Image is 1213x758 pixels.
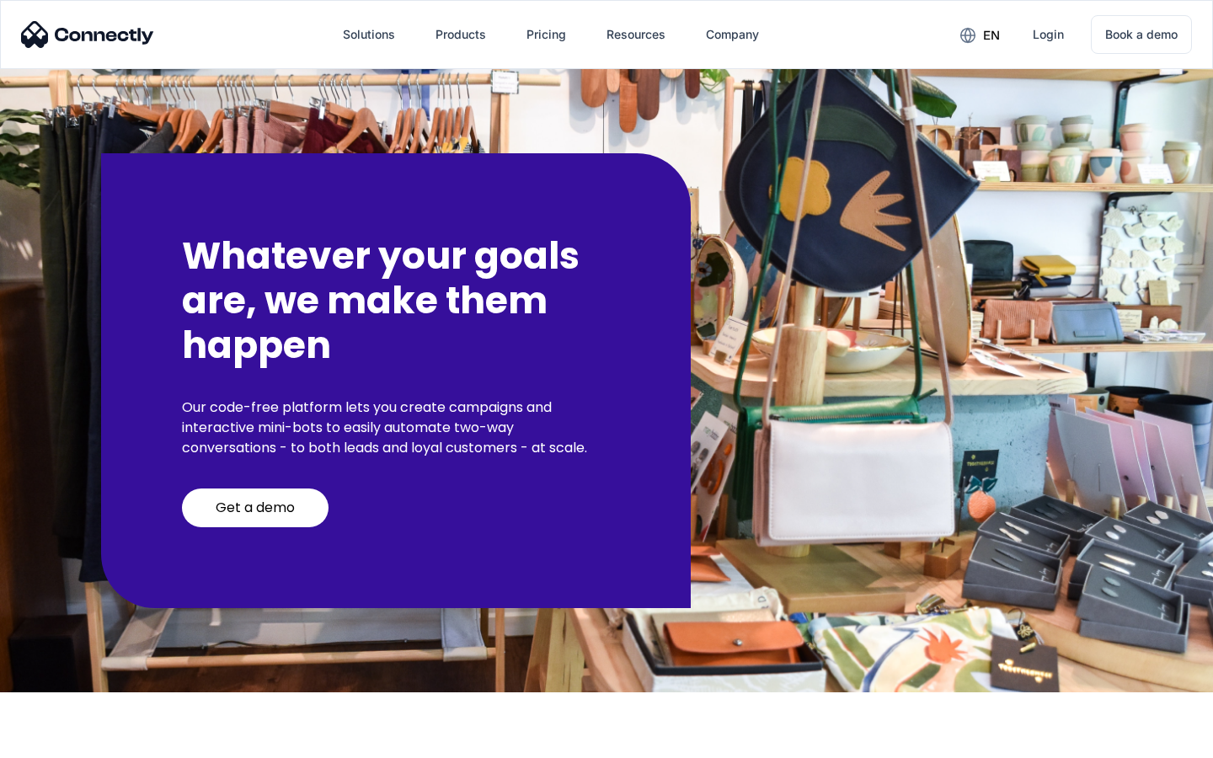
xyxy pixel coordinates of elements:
[1033,23,1064,46] div: Login
[21,21,154,48] img: Connectly Logo
[526,23,566,46] div: Pricing
[1091,15,1192,54] a: Book a demo
[216,499,295,516] div: Get a demo
[606,23,665,46] div: Resources
[182,488,329,527] a: Get a demo
[182,398,610,458] p: Our code-free platform lets you create campaigns and interactive mini-bots to easily automate two...
[983,24,1000,47] div: en
[706,23,759,46] div: Company
[343,23,395,46] div: Solutions
[436,23,486,46] div: Products
[17,729,101,752] aside: Language selected: English
[513,14,580,55] a: Pricing
[182,234,610,367] h2: Whatever your goals are, we make them happen
[34,729,101,752] ul: Language list
[1019,14,1077,55] a: Login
